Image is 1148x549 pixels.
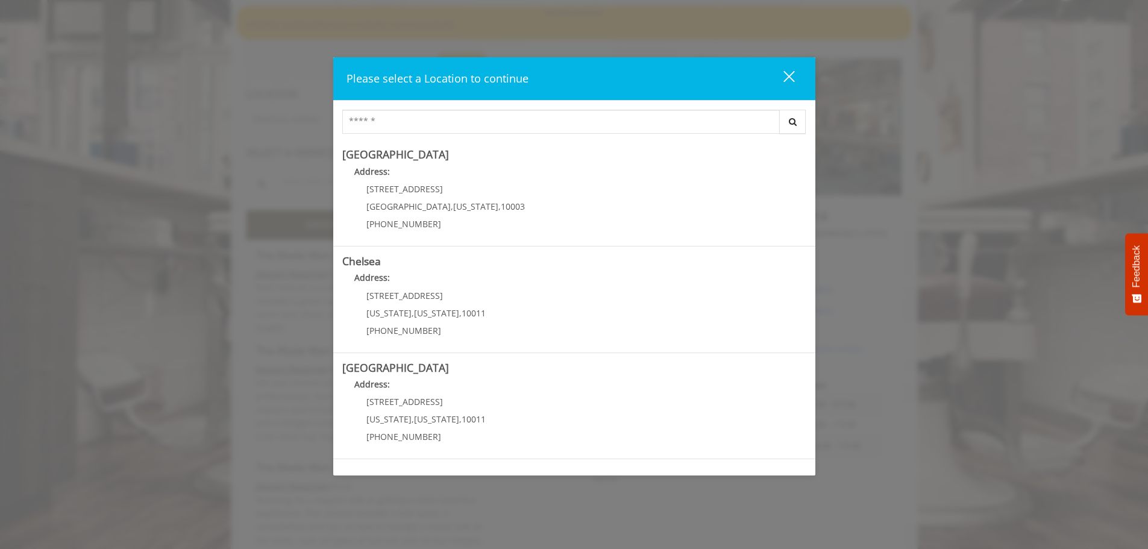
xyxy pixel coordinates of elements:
b: Address: [354,378,390,390]
span: 10011 [462,413,486,425]
span: , [459,413,462,425]
span: [US_STATE] [453,201,498,212]
span: , [412,413,414,425]
span: Please select a Location to continue [347,71,529,86]
b: Flatiron [342,466,380,481]
span: [STREET_ADDRESS] [366,290,443,301]
b: Address: [354,272,390,283]
span: [US_STATE] [414,413,459,425]
span: [PHONE_NUMBER] [366,325,441,336]
b: [GEOGRAPHIC_DATA] [342,360,449,375]
span: , [412,307,414,319]
span: , [451,201,453,212]
button: Feedback - Show survey [1125,233,1148,315]
i: Search button [786,118,800,126]
span: [US_STATE] [366,307,412,319]
span: [PHONE_NUMBER] [366,218,441,230]
span: [PHONE_NUMBER] [366,431,441,442]
span: 10011 [462,307,486,319]
button: close dialog [761,66,802,91]
span: [US_STATE] [366,413,412,425]
span: , [498,201,501,212]
b: Chelsea [342,254,381,268]
span: [STREET_ADDRESS] [366,396,443,407]
b: [GEOGRAPHIC_DATA] [342,147,449,162]
div: close dialog [770,70,794,88]
b: Address: [354,166,390,177]
span: 10003 [501,201,525,212]
span: Feedback [1131,245,1142,287]
input: Search Center [342,110,780,134]
span: , [459,307,462,319]
span: [GEOGRAPHIC_DATA] [366,201,451,212]
span: [US_STATE] [414,307,459,319]
span: [STREET_ADDRESS] [366,183,443,195]
div: Center Select [342,110,806,140]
